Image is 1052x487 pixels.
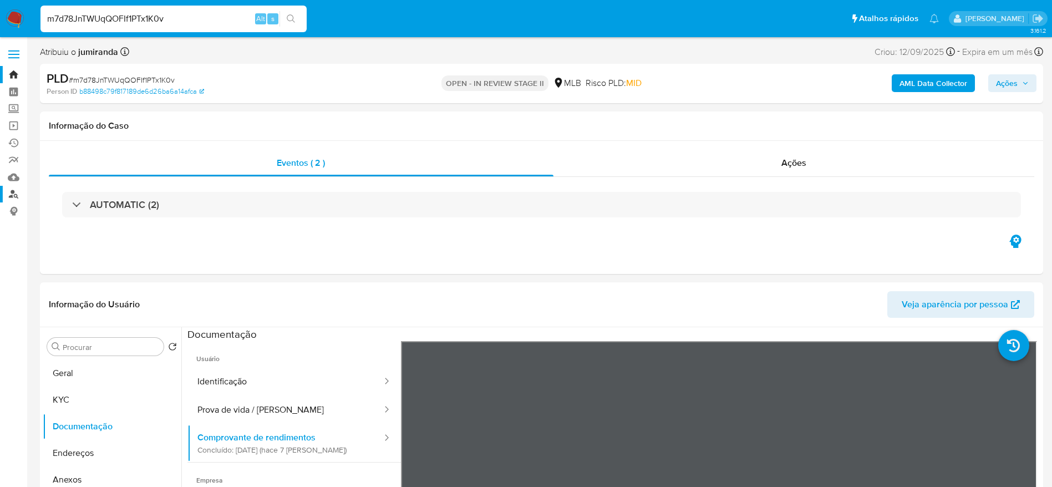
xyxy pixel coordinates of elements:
span: # m7d78JnTWUqQOFIf1PTx1K0v [69,74,175,85]
button: Veja aparência por pessoa [887,291,1034,318]
span: Risco PLD: [586,77,642,89]
div: Criou: 12/09/2025 [875,44,955,59]
span: Expira em um mês [962,46,1033,58]
h1: Informação do Usuário [49,299,140,310]
b: jumiranda [76,45,118,58]
div: MLB [553,77,581,89]
button: Procurar [52,342,60,351]
p: OPEN - IN REVIEW STAGE II [441,75,548,91]
button: Geral [43,360,181,387]
a: Notificações [929,14,939,23]
div: AUTOMATIC (2) [62,192,1021,217]
button: Endereços [43,440,181,466]
span: Ações [996,74,1018,92]
span: Atribuiu o [40,46,118,58]
a: Sair [1032,13,1044,24]
b: AML Data Collector [899,74,967,92]
button: AML Data Collector [892,74,975,92]
span: - [957,44,960,59]
span: MID [626,77,642,89]
button: search-icon [279,11,302,27]
input: Pesquise usuários ou casos... [40,12,307,26]
input: Procurar [63,342,159,352]
span: Alt [256,13,265,24]
span: s [271,13,275,24]
span: Eventos ( 2 ) [277,156,325,169]
h3: AUTOMATIC (2) [90,199,159,211]
button: Ações [988,74,1036,92]
span: Veja aparência por pessoa [902,291,1008,318]
h1: Informação do Caso [49,120,1034,131]
p: eduardo.dutra@mercadolivre.com [965,13,1028,24]
a: b88498c79f817189de6d26ba6a14afca [79,87,204,97]
button: Documentação [43,413,181,440]
span: Atalhos rápidos [859,13,918,24]
span: Ações [781,156,806,169]
button: KYC [43,387,181,413]
b: PLD [47,69,69,87]
b: Person ID [47,87,77,97]
button: Retornar ao pedido padrão [168,342,177,354]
